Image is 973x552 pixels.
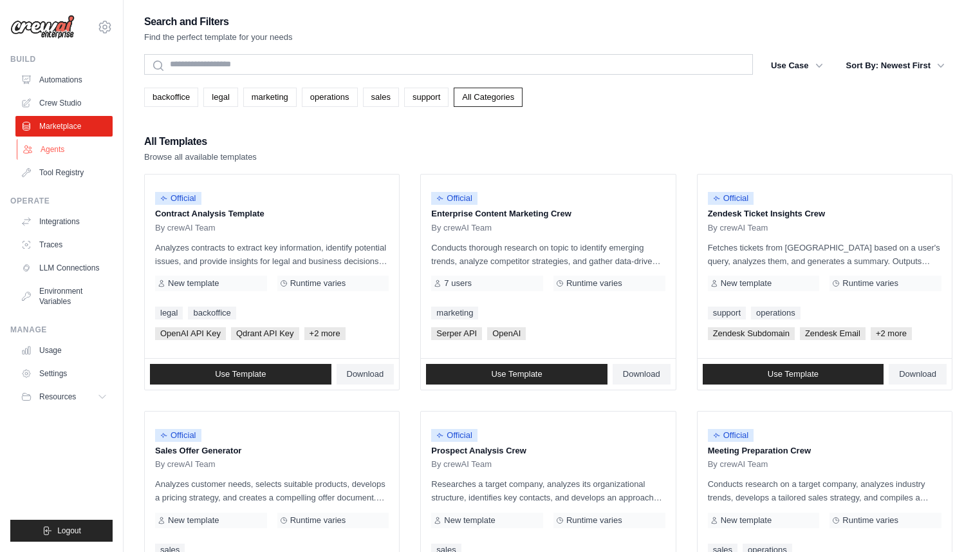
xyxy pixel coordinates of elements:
span: Official [708,429,754,442]
span: OpenAI [487,327,526,340]
a: support [404,88,449,107]
a: Use Template [150,364,331,385]
a: Download [613,364,671,385]
div: Build [10,54,113,64]
a: operations [302,88,358,107]
span: Official [155,192,201,205]
a: legal [203,88,237,107]
span: Download [899,369,936,379]
span: +2 more [871,327,912,340]
button: Use Case [763,54,831,77]
span: Use Template [215,369,266,379]
span: By crewAI Team [708,223,768,233]
a: Crew Studio [15,93,113,113]
span: New template [721,278,772,289]
span: Download [347,369,384,379]
div: Operate [10,196,113,206]
span: By crewAI Team [155,459,216,470]
span: Runtime varies [842,278,898,289]
a: Automations [15,70,113,90]
a: backoffice [188,307,236,319]
a: LLM Connections [15,258,113,278]
p: Analyzes customer needs, selects suitable products, develops a pricing strategy, and creates a co... [155,477,389,504]
span: New template [168,278,219,289]
span: By crewAI Team [431,459,492,470]
span: Runtime varies [290,515,346,526]
p: Browse all available templates [144,151,257,164]
p: Fetches tickets from [GEOGRAPHIC_DATA] based on a user's query, analyzes them, and generates a su... [708,241,941,268]
a: marketing [431,307,478,319]
a: support [708,307,746,319]
p: Sales Offer Generator [155,444,389,457]
a: legal [155,307,183,319]
span: Official [708,192,754,205]
span: By crewAI Team [431,223,492,233]
span: Zendesk Subdomain [708,327,795,340]
a: sales [363,88,399,107]
span: Resources [39,392,76,402]
p: Conducts research on a target company, analyzes industry trends, develops a tailored sales strate... [708,477,941,504]
p: Find the perfect template for your needs [144,31,293,44]
a: Agents [17,139,114,160]
button: Logout [10,520,113,542]
span: New template [444,515,495,526]
a: Settings [15,363,113,384]
span: Official [431,192,477,205]
div: Manage [10,325,113,335]
span: OpenAI API Key [155,327,226,340]
span: Logout [57,526,81,536]
a: Use Template [703,364,884,385]
p: Meeting Preparation Crew [708,444,941,457]
a: Traces [15,234,113,255]
h2: Search and Filters [144,13,293,31]
span: Runtime varies [566,515,622,526]
a: Download [889,364,947,385]
a: Environment Variables [15,281,113,312]
span: +2 more [304,327,346,340]
a: Integrations [15,211,113,232]
a: Use Template [426,364,607,385]
span: New template [721,515,772,526]
p: Analyzes contracts to extract key information, identify potential issues, and provide insights fo... [155,241,389,268]
button: Resources [15,386,113,407]
p: Prospect Analysis Crew [431,444,665,457]
span: Qdrant API Key [231,327,299,340]
span: Runtime varies [566,278,622,289]
span: Use Template [491,369,542,379]
span: Official [431,429,477,442]
span: By crewAI Team [708,459,768,470]
span: Download [623,369,660,379]
span: By crewAI Team [155,223,216,233]
a: All Categories [454,88,523,107]
span: Runtime varies [842,515,898,526]
p: Conducts thorough research on topic to identify emerging trends, analyze competitor strategies, a... [431,241,665,268]
span: New template [168,515,219,526]
span: Use Template [768,369,819,379]
button: Sort By: Newest First [839,54,952,77]
span: Zendesk Email [800,327,866,340]
p: Contract Analysis Template [155,207,389,220]
a: backoffice [144,88,198,107]
a: Usage [15,340,113,361]
a: Tool Registry [15,162,113,183]
span: Official [155,429,201,442]
a: marketing [243,88,297,107]
a: Marketplace [15,116,113,137]
a: Download [337,364,394,385]
span: 7 users [444,278,472,289]
span: Serper API [431,327,482,340]
h2: All Templates [144,133,257,151]
span: Runtime varies [290,278,346,289]
img: Logo [10,15,75,39]
a: operations [751,307,801,319]
p: Zendesk Ticket Insights Crew [708,207,941,220]
p: Enterprise Content Marketing Crew [431,207,665,220]
p: Researches a target company, analyzes its organizational structure, identifies key contacts, and ... [431,477,665,504]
